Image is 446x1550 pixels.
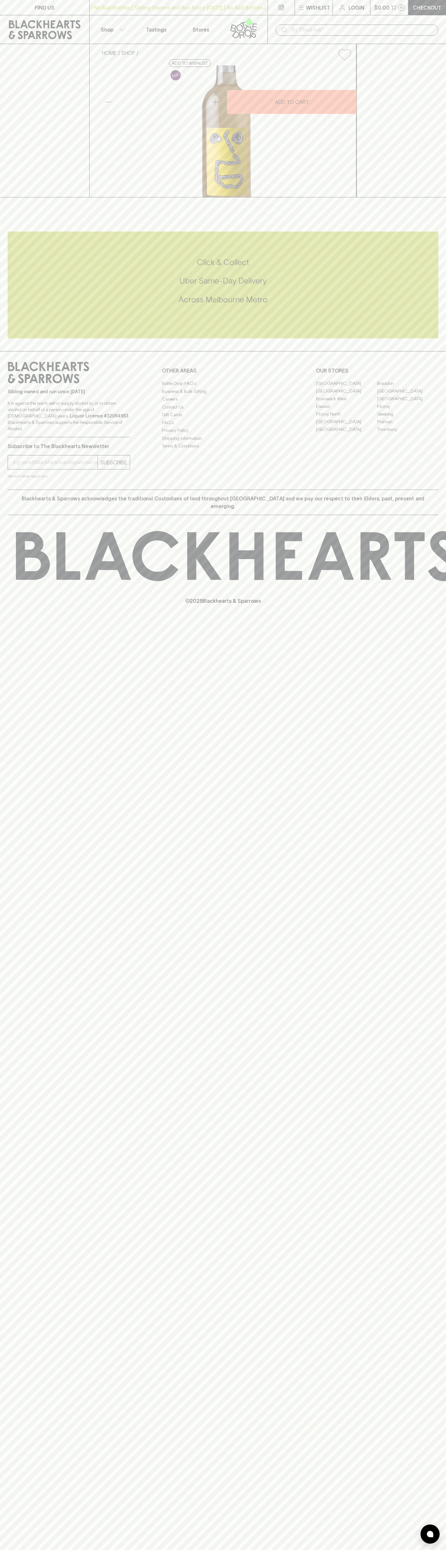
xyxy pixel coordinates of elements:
[162,403,284,411] a: Contact Us
[8,257,438,268] h5: Click & Collect
[162,387,284,395] a: Business & Bulk Gifting
[8,388,130,395] p: Sibling owned and run since [DATE]
[316,418,377,425] a: [GEOGRAPHIC_DATA]
[377,402,438,410] a: Fitzroy
[377,418,438,425] a: Prahran
[162,442,284,450] a: Terms & Conditions
[316,367,438,374] p: OUR STORES
[193,26,209,33] p: Stores
[134,15,179,44] a: Tastings
[377,425,438,433] a: Thornbury
[162,367,284,374] p: OTHER AREAS
[8,442,130,450] p: Subscribe to The Blackhearts Newsletter
[413,4,442,11] p: Checkout
[316,387,377,395] a: [GEOGRAPHIC_DATA]
[179,15,223,44] a: Stores
[374,4,390,11] p: $0.00
[169,69,182,82] a: Some may call it natural, others minimum intervention, either way, it’s hands off & maybe even a ...
[8,400,130,432] p: It is against the law to sell or supply alcohol to, or to obtain alcohol on behalf of a person un...
[291,25,433,35] input: Try "Pinot noir"
[100,459,127,466] p: SUBSCRIBE
[8,232,438,338] div: Call to action block
[97,65,356,197] img: 41484.png
[306,4,330,11] p: Wishlist
[35,4,55,11] p: FIND US
[8,294,438,305] h5: Across Melbourne Metro
[162,380,284,387] a: Bottle Drop FAQ's
[101,26,113,33] p: Shop
[377,395,438,402] a: [GEOGRAPHIC_DATA]
[377,387,438,395] a: [GEOGRAPHIC_DATA]
[316,410,377,418] a: Fitzroy North
[377,410,438,418] a: Geelong
[316,402,377,410] a: Elwood
[377,380,438,387] a: Braddon
[316,380,377,387] a: [GEOGRAPHIC_DATA]
[171,70,181,80] img: Lo-Fi
[316,395,377,402] a: Brunswick West
[162,419,284,426] a: FAQ's
[169,59,211,67] button: Add to wishlist
[13,457,98,468] input: e.g. jane@blackheartsandsparrows.com.au
[275,98,309,106] p: ADD TO CART
[102,50,117,56] a: HOME
[8,473,130,479] p: We will never spam you
[12,495,434,510] p: Blackhearts & Sparrows acknowledges the traditional Custodians of land throughout [GEOGRAPHIC_DAT...
[162,434,284,442] a: Shipping Information
[146,26,166,33] p: Tastings
[8,276,438,286] h5: Uber Same-Day Delivery
[227,90,356,114] button: ADD TO CART
[162,411,284,419] a: Gift Cards
[90,15,134,44] button: Shop
[162,427,284,434] a: Privacy Policy
[316,425,377,433] a: [GEOGRAPHIC_DATA]
[121,50,135,56] a: SHOP
[162,395,284,403] a: Careers
[70,413,128,418] strong: Liquor License #32064953
[336,47,354,63] button: Add to wishlist
[348,4,364,11] p: Login
[98,455,130,469] button: SUBSCRIBE
[427,1531,433,1537] img: bubble-icon
[400,6,403,9] p: 0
